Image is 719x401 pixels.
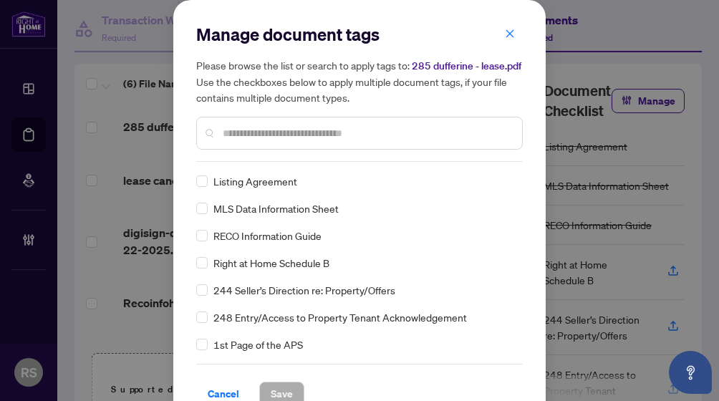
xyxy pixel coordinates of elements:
[505,29,515,39] span: close
[412,59,521,72] span: 285 dufferine - lease.pdf
[213,309,467,325] span: 248 Entry/Access to Property Tenant Acknowledgement
[213,173,297,189] span: Listing Agreement
[196,23,523,46] h2: Manage document tags
[669,351,712,394] button: Open asap
[213,228,322,243] span: RECO Information Guide
[213,200,339,216] span: MLS Data Information Sheet
[196,57,523,105] h5: Please browse the list or search to apply tags to: Use the checkboxes below to apply multiple doc...
[213,282,395,298] span: 244 Seller’s Direction re: Property/Offers
[213,255,329,271] span: Right at Home Schedule B
[213,337,303,352] span: 1st Page of the APS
